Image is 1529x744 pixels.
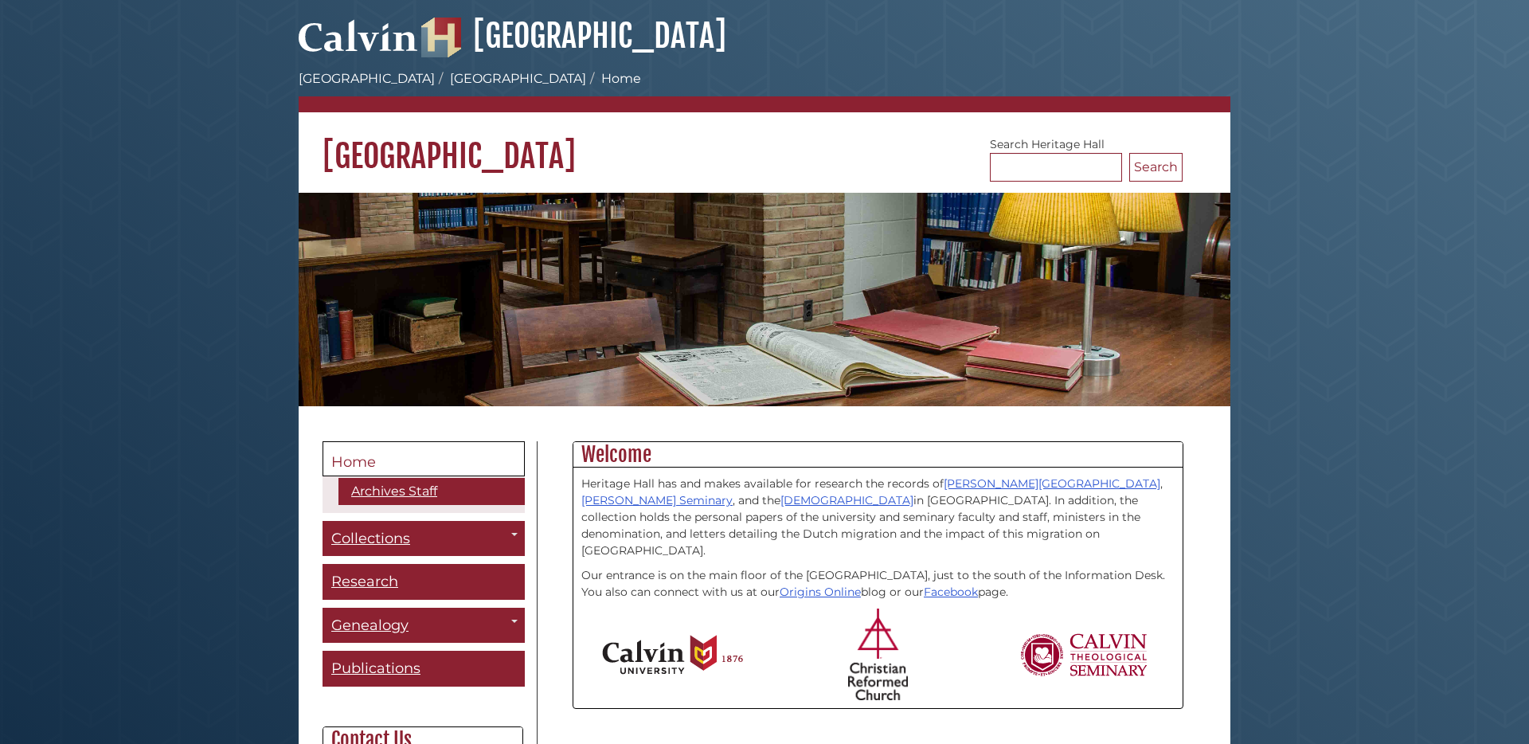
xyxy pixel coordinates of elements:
[323,608,525,644] a: Genealogy
[299,69,1230,112] nav: breadcrumb
[1019,633,1148,676] img: Calvin Theological Seminary
[338,478,525,505] a: Archives Staff
[331,617,409,634] span: Genealogy
[944,476,1160,491] a: [PERSON_NAME][GEOGRAPHIC_DATA]
[848,609,908,700] img: Christian Reformed Church
[299,13,418,57] img: Calvin
[323,651,525,687] a: Publications
[1129,153,1183,182] button: Search
[331,453,376,471] span: Home
[602,635,743,675] img: Calvin University
[924,585,978,599] a: Facebook
[331,573,398,590] span: Research
[331,530,410,547] span: Collections
[780,493,913,507] a: [DEMOGRAPHIC_DATA]
[323,521,525,557] a: Collections
[299,112,1230,176] h1: [GEOGRAPHIC_DATA]
[581,476,1175,559] p: Heritage Hall has and makes available for research the records of , , and the in [GEOGRAPHIC_DATA...
[581,567,1175,601] p: Our entrance is on the main floor of the [GEOGRAPHIC_DATA], just to the south of the Information ...
[581,493,733,507] a: [PERSON_NAME] Seminary
[450,71,586,86] a: [GEOGRAPHIC_DATA]
[421,16,726,56] a: [GEOGRAPHIC_DATA]
[331,660,420,677] span: Publications
[299,37,418,51] a: Calvin University
[780,585,861,599] a: Origins Online
[586,69,641,88] li: Home
[299,71,435,86] a: [GEOGRAPHIC_DATA]
[573,442,1183,468] h2: Welcome
[323,564,525,600] a: Research
[421,18,461,57] img: Hekman Library Logo
[323,441,525,476] a: Home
